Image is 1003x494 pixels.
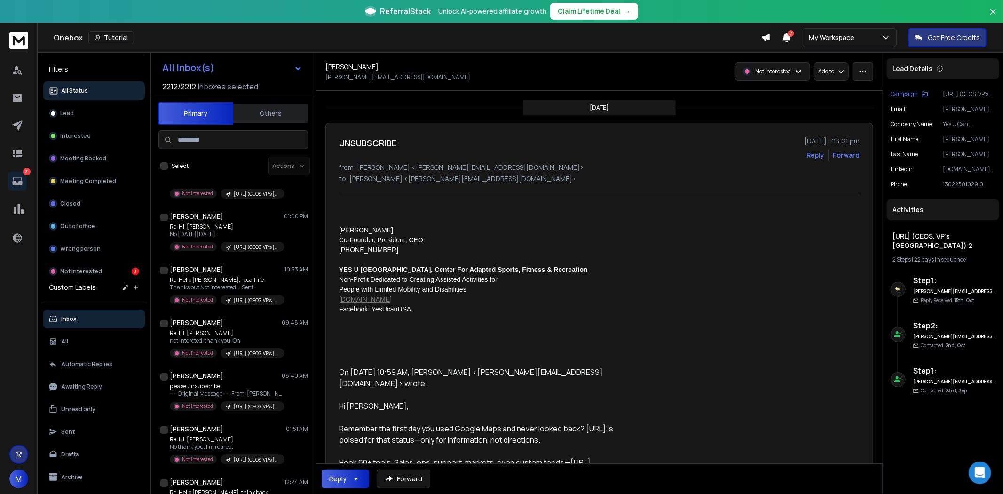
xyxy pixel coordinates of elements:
div: Open Intercom Messenger [969,462,991,484]
p: 09:48 AM [282,319,308,327]
p: [DATE] : 03:21 pm [804,136,860,146]
button: Forward [377,470,430,488]
a: 3 [8,172,27,191]
p: [PERSON_NAME][EMAIL_ADDRESS][DOMAIN_NAME] [943,105,995,113]
p: 08:40 AM [282,372,308,380]
span: [PHONE_NUMBER] [339,246,398,254]
a: [DOMAIN_NAME] [339,295,392,303]
h1: UNSUBSCRIBE [339,136,396,150]
p: Not Interested [60,268,102,275]
button: Reply [806,151,824,160]
button: Interested [43,127,145,145]
button: Get Free Credits [908,28,987,47]
span: 7 [788,30,794,37]
p: No thank you. I'm retired. [170,443,283,451]
p: Re: HII [PERSON_NAME] [170,436,283,443]
h1: [PERSON_NAME] [325,62,379,72]
p: Not Interested [182,456,213,463]
button: Out of office [43,217,145,236]
p: Awaiting Reply [61,383,102,390]
p: Contacted [921,387,967,394]
p: Archive [61,473,83,481]
p: Out of office [60,223,95,230]
button: Wrong person [43,239,145,258]
div: Reply [329,474,347,484]
p: Not Interested [182,403,213,410]
span: YES U [GEOGRAPHIC_DATA], Center For Adapted Sports, Fitness & Recreation [339,266,588,273]
p: [URL] (CEOS, VP's [GEOGRAPHIC_DATA]) 7 [234,244,279,251]
p: My Workspace [809,33,858,42]
p: Get Free Credits [928,33,980,42]
p: [URL] (CEOS, VP's [GEOGRAPHIC_DATA]) 2 [943,90,995,98]
h6: [PERSON_NAME][EMAIL_ADDRESS][DOMAIN_NAME] [913,288,995,295]
p: All [61,338,68,345]
span: 15th, Oct [954,297,974,303]
h3: Custom Labels [49,283,96,292]
p: Lead Details [892,64,932,73]
span: M [9,470,28,488]
p: Reply Received [921,297,974,304]
p: Re: Hello [PERSON_NAME], recall life [170,276,283,284]
p: [URL] (CEOS, VP's USA) 6 [234,297,279,304]
p: [PERSON_NAME][EMAIL_ADDRESS][DOMAIN_NAME] [325,73,470,81]
p: from: [PERSON_NAME] <[PERSON_NAME][EMAIL_ADDRESS][DOMAIN_NAME]> [339,163,860,172]
span: 2212 / 2212 [162,81,196,92]
h1: [PERSON_NAME] [170,424,223,434]
p: Thanks but Not interested…. Sent [170,284,283,291]
p: Unlock AI-powered affiliate growth [438,7,546,16]
h3: Inboxes selected [198,81,258,92]
div: | [892,256,994,263]
span: [PERSON_NAME] [339,226,393,234]
div: 3 [132,268,139,275]
p: Add to [818,68,834,75]
span: 2nd, Oct [945,342,965,349]
p: Meeting Booked [60,155,106,162]
p: please unsubscribe [170,382,283,390]
p: Campaign [891,90,918,98]
div: Onebox [54,31,761,44]
p: 01:00 PM [284,213,308,220]
h6: [PERSON_NAME][EMAIL_ADDRESS][DOMAIN_NAME] [913,378,995,385]
p: Inbox [61,315,77,323]
p: Re: HII [PERSON_NAME] [170,223,283,231]
button: Meeting Completed [43,172,145,191]
button: Sent [43,422,145,441]
button: All Status [43,81,145,100]
button: Campaign [891,90,928,98]
h6: [PERSON_NAME][EMAIL_ADDRESS][DOMAIN_NAME] [913,333,995,340]
div: Activities [887,199,999,220]
button: Tutorial [88,31,134,44]
button: Closed [43,194,145,213]
p: 10:53 AM [284,266,308,273]
p: to: [PERSON_NAME] <[PERSON_NAME][EMAIL_ADDRESS][DOMAIN_NAME]> [339,174,860,183]
h1: [PERSON_NAME] [170,265,223,274]
span: → [624,7,631,16]
button: All Inbox(s) [155,58,310,77]
label: Select [172,162,189,170]
p: [DATE] [590,104,609,112]
h1: [URL] (CEOS, VP's [GEOGRAPHIC_DATA]) 2 [892,231,994,250]
p: No [DATE][DATE], [170,231,283,238]
button: Close banner [987,6,999,28]
button: Reply [322,470,369,488]
p: Drafts [61,451,79,458]
p: Yes U Can [GEOGRAPHIC_DATA] [943,120,995,128]
p: Wrong person [60,245,101,253]
h1: [PERSON_NAME] [170,212,223,221]
p: Company Name [891,120,932,128]
p: First Name [891,135,918,143]
button: Claim Lifetime Deal→ [550,3,638,20]
p: Lead [60,110,74,117]
span: Facebook: YesUcanUSA [339,305,411,313]
span: ReferralStack [380,6,431,17]
button: Awaiting Reply [43,377,145,396]
span: 2 Steps [892,255,911,263]
h1: All Inbox(s) [162,63,214,72]
p: Interested [60,132,91,140]
p: All Status [61,87,88,95]
p: [PERSON_NAME] [943,135,995,143]
div: Forward [833,151,860,160]
button: Lead [43,104,145,123]
span: 22 days in sequence [914,255,966,263]
div: On [DATE] 10:59 AM, [PERSON_NAME] <[PERSON_NAME][EMAIL_ADDRESS][DOMAIN_NAME]> wrote: [339,367,614,389]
